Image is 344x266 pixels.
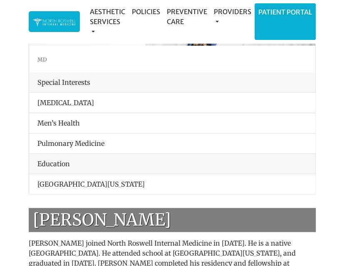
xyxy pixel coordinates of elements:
[129,3,163,20] a: Policies
[29,93,315,113] li: [MEDICAL_DATA]
[29,72,315,93] div: Special Interests
[33,17,76,27] img: North Roswell Internal Medicine
[29,113,315,133] li: Men’s Health
[163,3,210,30] a: Preventive Care
[87,3,129,40] a: Aesthetic Services
[29,154,315,174] div: Education
[29,208,316,232] h1: [PERSON_NAME]
[210,3,255,30] a: Providers
[255,4,315,20] a: Patient Portal
[29,174,315,194] li: [GEOGRAPHIC_DATA][US_STATE]
[37,56,47,63] small: MD
[29,133,315,154] li: Pulmonary Medicine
